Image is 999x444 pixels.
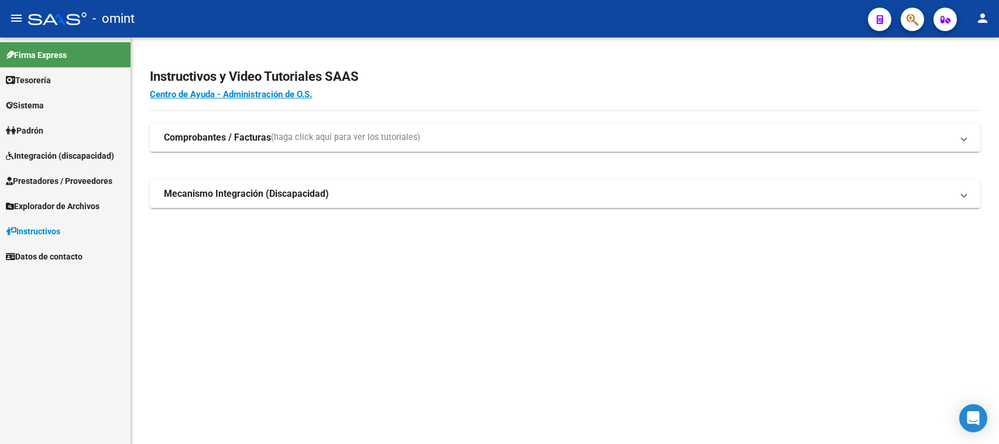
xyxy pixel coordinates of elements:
[6,49,67,62] span: Firma Express
[271,131,420,144] span: (haga click aquí para ver los tutoriales)
[6,225,60,238] span: Instructivos
[6,200,99,213] span: Explorador de Archivos
[6,175,112,187] span: Prestadores / Proveedores
[959,404,987,432] div: Open Intercom Messenger
[164,131,271,144] strong: Comprobantes / Facturas
[6,99,44,112] span: Sistema
[9,11,23,25] mat-icon: menu
[150,180,980,208] mat-expansion-panel-header: Mecanismo Integración (Discapacidad)
[6,74,51,87] span: Tesorería
[164,187,329,200] strong: Mecanismo Integración (Discapacidad)
[150,66,980,88] h2: Instructivos y Video Tutoriales SAAS
[6,124,43,137] span: Padrón
[150,124,980,152] mat-expansion-panel-header: Comprobantes / Facturas(haga click aquí para ver los tutoriales)
[6,149,114,162] span: Integración (discapacidad)
[6,250,83,263] span: Datos de contacto
[92,6,135,32] span: - omint
[150,89,312,100] a: Centro de Ayuda - Administración de O.S.
[976,11,990,25] mat-icon: person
